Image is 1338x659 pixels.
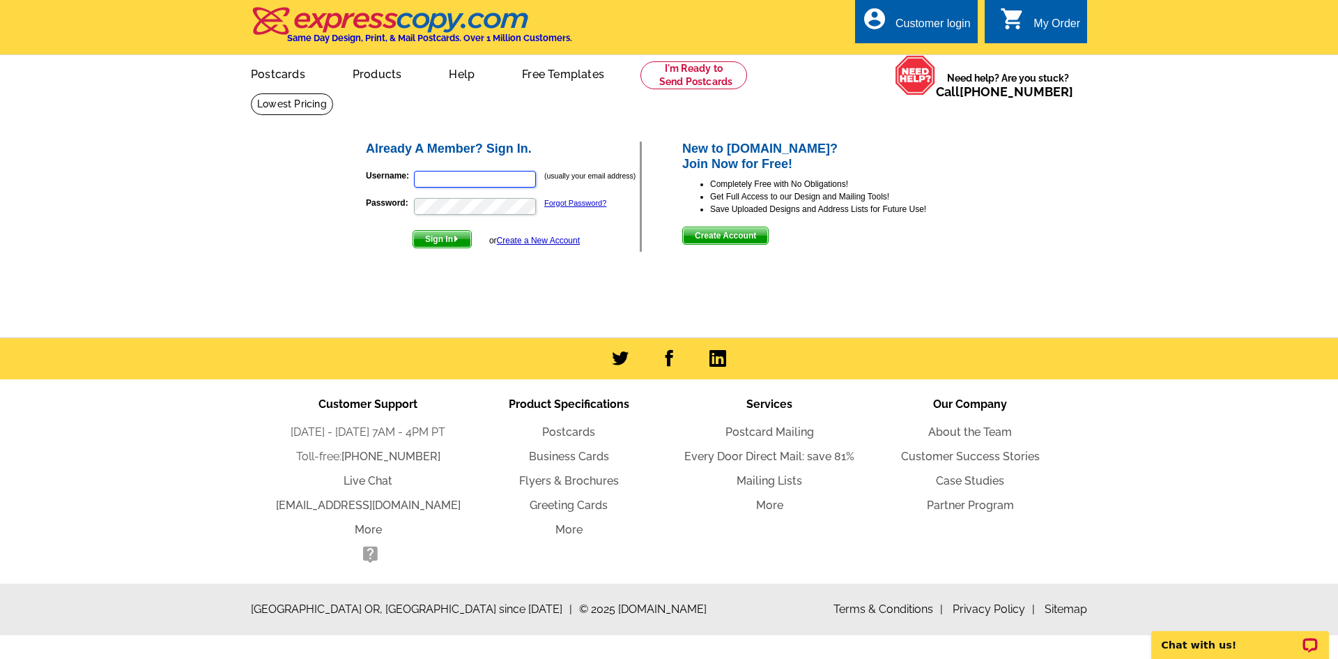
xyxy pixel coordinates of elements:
h2: New to [DOMAIN_NAME]? Join Now for Free! [682,142,974,172]
label: Password: [366,197,413,209]
a: [PHONE_NUMBER] [960,84,1073,99]
a: More [555,523,583,536]
h2: Already A Member? Sign In. [366,142,640,157]
li: Toll-free: [268,448,468,465]
span: Services [746,397,792,411]
button: Create Account [682,227,769,245]
a: Case Studies [936,474,1004,487]
span: Customer Support [318,397,417,411]
small: (usually your email address) [544,172,636,180]
a: shopping_cart My Order [1000,15,1080,33]
span: Call [936,84,1073,99]
a: Every Door Direct Mail: save 81% [684,450,854,463]
a: Postcard Mailing [725,425,814,439]
a: Free Templates [500,56,626,89]
a: Customer Success Stories [901,450,1040,463]
a: account_circle Customer login [862,15,971,33]
a: Mailing Lists [737,474,802,487]
li: [DATE] - [DATE] 7AM - 4PM PT [268,424,468,441]
label: Username: [366,169,413,182]
a: Greeting Cards [530,499,608,512]
img: button-next-arrow-white.png [453,236,459,242]
a: Privacy Policy [953,603,1035,616]
a: About the Team [928,425,1012,439]
div: or [489,234,580,247]
a: More [355,523,382,536]
li: Completely Free with No Obligations! [710,178,974,190]
span: Our Company [933,397,1007,411]
a: Same Day Design, Print, & Mail Postcards. Over 1 Million Customers. [251,17,572,43]
a: Flyers & Brochures [519,474,619,487]
a: [EMAIL_ADDRESS][DOMAIN_NAME] [276,499,461,512]
a: Forgot Password? [544,199,606,207]
div: Customer login [895,17,971,37]
a: Live Chat [344,474,392,487]
img: help [895,55,936,96]
li: Get Full Access to our Design and Mailing Tools! [710,190,974,203]
a: Sitemap [1045,603,1087,616]
span: Sign In [413,231,471,248]
a: Products [330,56,424,89]
span: Product Specifications [509,397,629,411]
a: Business Cards [529,450,609,463]
span: [GEOGRAPHIC_DATA] OR, [GEOGRAPHIC_DATA] since [DATE] [251,601,572,618]
a: Postcards [542,425,595,439]
span: © 2025 [DOMAIN_NAME] [579,601,707,618]
h4: Same Day Design, Print, & Mail Postcards. Over 1 Million Customers. [287,33,572,43]
i: account_circle [862,6,887,31]
i: shopping_cart [1000,6,1025,31]
a: More [756,499,783,512]
a: Terms & Conditions [833,603,943,616]
span: Create Account [683,227,768,244]
a: Help [426,56,497,89]
a: [PHONE_NUMBER] [341,450,440,463]
button: Sign In [413,230,472,248]
iframe: LiveChat chat widget [1142,615,1338,659]
span: Need help? Are you stuck? [936,71,1080,99]
div: My Order [1033,17,1080,37]
a: Postcards [229,56,328,89]
li: Save Uploaded Designs and Address Lists for Future Use! [710,203,974,215]
a: Partner Program [927,499,1014,512]
a: Create a New Account [497,236,580,245]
